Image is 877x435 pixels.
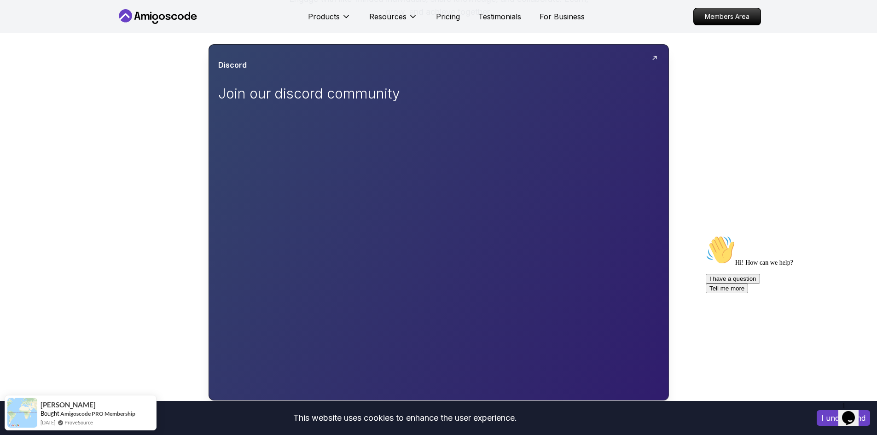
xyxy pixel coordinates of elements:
[4,4,33,33] img: :wave:
[308,11,351,29] button: Products
[369,11,407,22] p: Resources
[4,42,58,52] button: I have a question
[218,59,247,70] h3: Discord
[478,11,521,22] a: Testimonials
[540,11,585,22] a: For Business
[218,85,425,102] p: Join our discord community
[694,8,761,25] p: Members Area
[41,410,59,417] span: Bought
[64,418,93,426] a: ProveSource
[60,410,135,417] a: Amigoscode PRO Membership
[7,398,37,428] img: provesource social proof notification image
[41,401,96,409] span: [PERSON_NAME]
[41,418,55,426] span: [DATE]
[817,410,870,426] button: Accept cookies
[369,11,418,29] button: Resources
[4,52,46,62] button: Tell me more
[4,4,169,62] div: 👋Hi! How can we help?I have a questionTell me more
[702,232,868,394] iframe: chat widget
[308,11,340,22] p: Products
[838,398,868,426] iframe: chat widget
[7,408,803,428] div: This website uses cookies to enhance the user experience.
[4,28,91,35] span: Hi! How can we help?
[693,8,761,25] a: Members Area
[436,11,460,22] a: Pricing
